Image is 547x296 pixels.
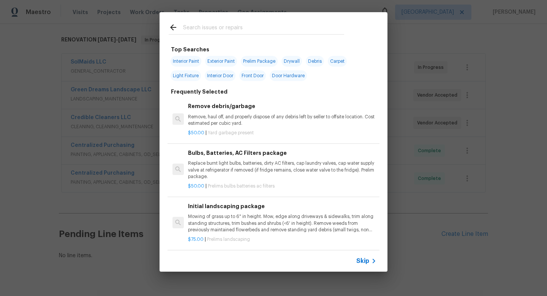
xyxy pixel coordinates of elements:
[188,236,376,243] p: |
[188,202,376,210] h6: Initial landscaping package
[356,257,369,265] span: Skip
[208,130,254,135] span: Yard garbage present
[188,149,376,157] h6: Bulbs, Batteries, AC Filters package
[171,56,201,67] span: Interior Paint
[281,56,302,67] span: Drywall
[188,160,376,180] p: Replace burnt light bulbs, batteries, dirty AC filters, cap laundry valves, cap water supply valv...
[171,88,228,96] h6: Frequently Selected
[239,70,266,81] span: Front Door
[188,130,376,136] p: |
[208,184,275,188] span: Prelims bulbs batteries ac filters
[188,184,204,188] span: $50.00
[188,102,376,110] h6: Remove debris/garbage
[205,70,236,81] span: Interior Door
[207,237,250,242] span: Prelims landscaping
[188,213,376,233] p: Mowing of grass up to 6" in height. Mow, edge along driveways & sidewalks, trim along standing st...
[183,23,344,34] input: Search issues or repairs
[171,45,209,54] h6: Top Searches
[188,183,376,189] p: |
[241,56,278,67] span: Prelim Package
[188,114,376,127] p: Remove, haul off, and properly dispose of any debris left by seller to offsite location. Cost est...
[171,70,201,81] span: Light Fixture
[188,237,204,242] span: $75.00
[188,130,204,135] span: $50.00
[306,56,324,67] span: Debris
[270,70,307,81] span: Door Hardware
[205,56,237,67] span: Exterior Paint
[328,56,347,67] span: Carpet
